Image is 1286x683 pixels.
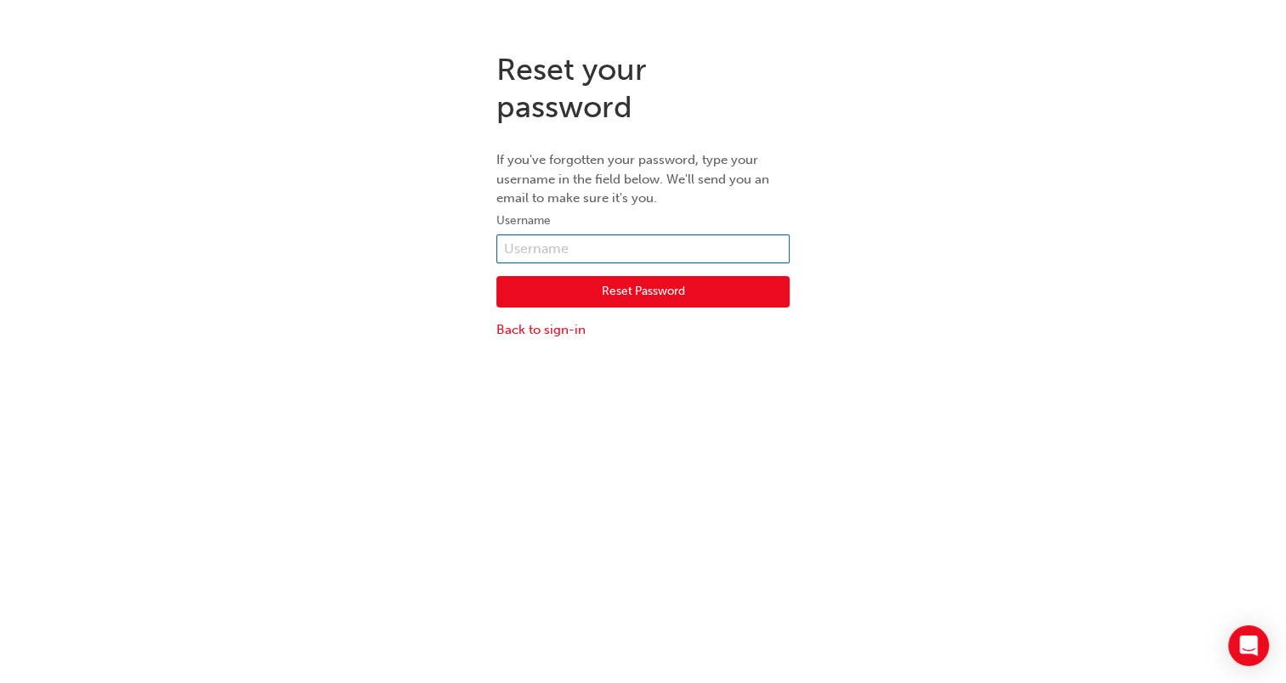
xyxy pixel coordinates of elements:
[496,276,790,308] button: Reset Password
[496,51,790,125] h1: Reset your password
[1228,625,1269,666] div: Open Intercom Messenger
[496,320,790,340] a: Back to sign-in
[496,150,790,208] p: If you've forgotten your password, type your username in the field below. We'll send you an email...
[496,234,790,263] input: Username
[496,211,790,231] label: Username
